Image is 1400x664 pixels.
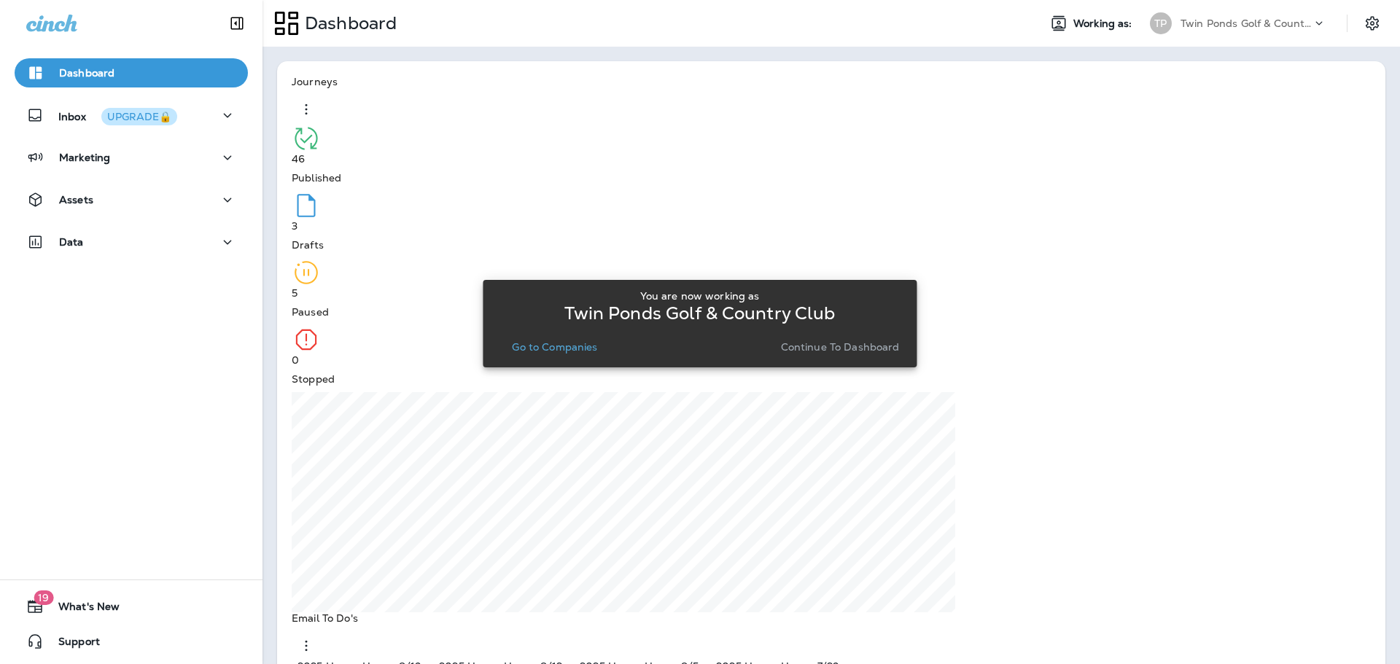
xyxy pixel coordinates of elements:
[59,152,110,163] p: Marketing
[292,373,335,385] p: Stopped
[292,76,338,87] p: Journeys
[292,220,297,232] p: 3
[101,108,177,125] button: UPGRADE🔒
[44,636,100,653] span: Support
[512,341,597,353] p: Go to Companies
[292,306,329,318] p: Paused
[564,308,835,319] p: Twin Ponds Golf & Country Club
[15,58,248,87] button: Dashboard
[15,101,248,130] button: InboxUPGRADE🔒
[44,601,120,618] span: What's New
[15,143,248,172] button: Marketing
[15,227,248,257] button: Data
[34,590,53,605] span: 19
[506,337,603,357] button: Go to Companies
[15,185,248,214] button: Assets
[217,9,257,38] button: Collapse Sidebar
[640,290,759,302] p: You are now working as
[58,108,177,123] p: Inbox
[59,67,114,79] p: Dashboard
[292,287,297,299] p: 5
[1150,12,1172,34] div: TP
[292,172,341,184] p: Published
[292,153,305,165] p: 46
[1181,17,1312,29] p: Twin Ponds Golf & Country Club
[59,236,84,248] p: Data
[775,337,906,357] button: Continue to Dashboard
[1359,10,1385,36] button: Settings
[292,354,299,366] p: 0
[15,627,248,656] button: Support
[292,612,358,624] p: Email To Do's
[1073,17,1135,30] span: Working as:
[107,112,171,122] div: UPGRADE🔒
[59,194,93,206] p: Assets
[781,341,900,353] p: Continue to Dashboard
[299,12,397,34] p: Dashboard
[292,239,324,251] p: Drafts
[15,592,248,621] button: 19What's New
